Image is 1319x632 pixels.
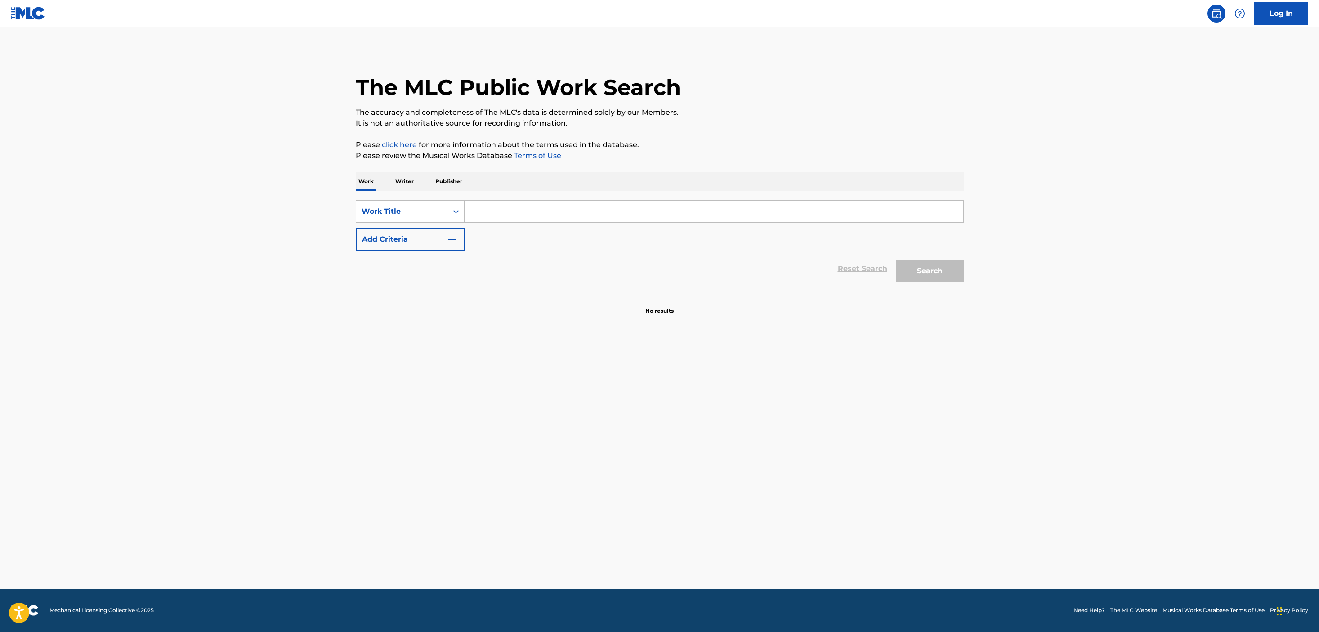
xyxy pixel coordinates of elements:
[393,172,416,191] p: Writer
[356,228,465,251] button: Add Criteria
[1234,8,1245,19] img: help
[382,140,417,149] a: click here
[1211,8,1222,19] img: search
[356,140,964,150] p: Please for more information about the terms used in the database.
[356,107,964,118] p: The accuracy and completeness of The MLC's data is determined solely by our Members.
[1163,606,1265,614] a: Musical Works Database Terms of Use
[362,206,443,217] div: Work Title
[356,200,964,287] form: Search Form
[1073,606,1105,614] a: Need Help?
[645,296,674,315] p: No results
[1207,5,1225,23] a: Public Search
[49,606,154,614] span: Mechanical Licensing Collective © 2025
[356,172,376,191] p: Work
[433,172,465,191] p: Publisher
[1254,2,1308,25] a: Log In
[447,234,457,245] img: 9d2ae6d4665cec9f34b9.svg
[356,150,964,161] p: Please review the Musical Works Database
[11,605,39,616] img: logo
[11,7,45,20] img: MLC Logo
[1110,606,1157,614] a: The MLC Website
[1277,598,1282,625] div: Drag
[356,74,681,101] h1: The MLC Public Work Search
[1274,589,1319,632] iframe: Chat Widget
[512,151,561,160] a: Terms of Use
[1270,606,1308,614] a: Privacy Policy
[1231,5,1249,23] div: Help
[356,118,964,129] p: It is not an authoritative source for recording information.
